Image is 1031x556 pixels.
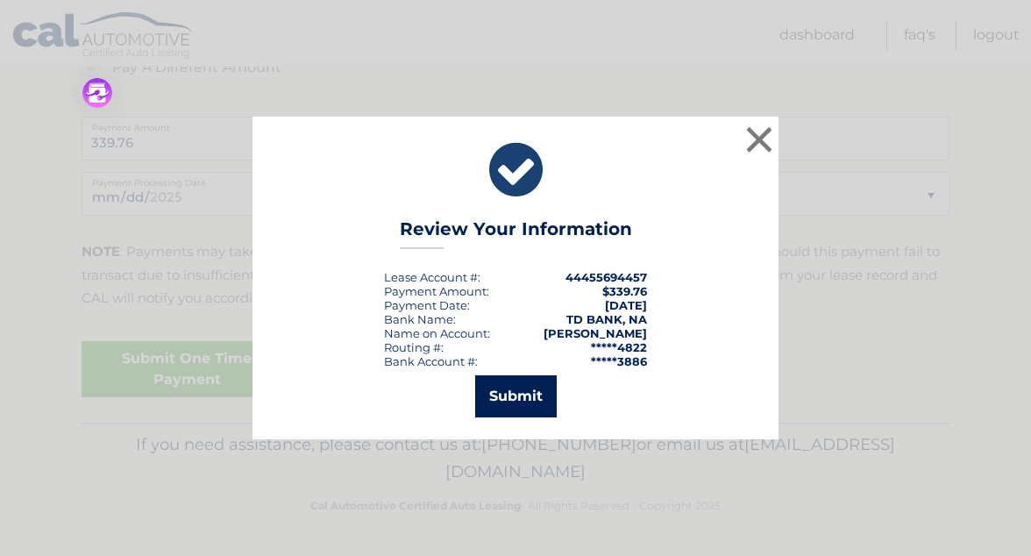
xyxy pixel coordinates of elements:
[605,298,647,312] span: [DATE]
[602,284,647,298] span: $339.76
[565,270,647,284] strong: 44455694457
[384,298,470,312] div: :
[384,354,478,368] div: Bank Account #:
[384,284,489,298] div: Payment Amount:
[384,270,480,284] div: Lease Account #:
[742,122,777,157] button: ×
[384,340,444,354] div: Routing #:
[566,312,647,326] strong: TD BANK, NA
[384,326,490,340] div: Name on Account:
[400,218,632,249] h3: Review Your Information
[384,312,456,326] div: Bank Name:
[475,375,557,417] button: Submit
[384,298,467,312] span: Payment Date
[544,326,647,340] strong: [PERSON_NAME]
